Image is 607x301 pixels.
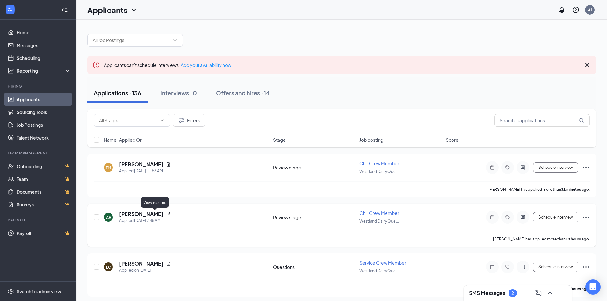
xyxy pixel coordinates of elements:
[99,117,157,124] input: All Stages
[8,150,70,156] div: Team Management
[504,165,511,170] svg: Tag
[17,26,71,39] a: Home
[582,164,590,171] svg: Ellipses
[488,165,496,170] svg: Note
[359,161,399,166] span: Chill Crew Member
[359,219,399,224] span: Westland Dairy Que ...
[469,290,505,297] h3: SMS Messages
[119,260,163,267] h5: [PERSON_NAME]
[493,236,590,242] p: [PERSON_NAME] has applied more than .
[558,289,565,297] svg: Minimize
[119,168,171,174] div: Applied [DATE] 11:53 AM
[119,218,171,224] div: Applied [DATE] 2:45 AM
[93,37,170,44] input: All Job Postings
[178,117,186,124] svg: Filter
[533,262,578,272] button: Schedule Interview
[519,165,527,170] svg: ActiveChat
[160,89,197,97] div: Interviews · 0
[166,211,171,217] svg: Document
[17,39,71,52] a: Messages
[359,210,399,216] span: Chill Crew Member
[87,4,127,15] h1: Applicants
[359,169,399,174] span: Westland Dairy Que ...
[533,212,578,222] button: Schedule Interview
[359,269,399,273] span: Westland Dairy Que ...
[488,187,590,192] p: [PERSON_NAME] has applied more than .
[488,215,496,220] svg: Note
[8,217,70,223] div: Payroll
[17,173,71,185] a: TeamCrown
[566,237,589,241] b: 10 hours ago
[533,288,544,298] button: ComposeMessage
[17,227,71,240] a: PayrollCrown
[17,288,61,295] div: Switch to admin view
[558,6,566,14] svg: Notifications
[359,260,406,266] span: Service Crew Member
[181,62,231,68] a: Add your availability now
[160,118,165,123] svg: ChevronDown
[104,137,142,143] span: Name · Applied On
[519,215,527,220] svg: ActiveChat
[17,106,71,118] a: Sourcing Tools
[94,89,141,97] div: Applications · 136
[8,68,14,74] svg: Analysis
[17,118,71,131] a: Job Postings
[273,264,356,270] div: Questions
[273,137,286,143] span: Stage
[119,161,163,168] h5: [PERSON_NAME]
[119,211,163,218] h5: [PERSON_NAME]
[572,6,580,14] svg: QuestionInfo
[585,279,601,295] div: Open Intercom Messenger
[17,93,71,106] a: Applicants
[106,264,111,270] div: LC
[104,62,231,68] span: Applicants can't schedule interviews.
[17,160,71,173] a: OnboardingCrown
[566,286,589,291] b: 21 hours ago
[141,197,169,208] div: View resume
[545,288,555,298] button: ChevronUp
[61,7,68,13] svg: Collapse
[216,89,270,97] div: Offers and hires · 14
[173,114,205,127] button: Filter Filters
[488,264,496,269] svg: Note
[582,263,590,271] svg: Ellipses
[17,131,71,144] a: Talent Network
[166,162,171,167] svg: Document
[359,137,383,143] span: Job posting
[446,137,459,143] span: Score
[546,289,554,297] svg: ChevronUp
[7,6,13,13] svg: WorkstreamLogo
[17,185,71,198] a: DocumentsCrown
[579,118,584,123] svg: MagnifyingGlass
[556,288,567,298] button: Minimize
[172,38,177,43] svg: ChevronDown
[511,290,514,296] div: 2
[273,214,356,220] div: Review stage
[494,114,590,127] input: Search in applications
[583,61,591,69] svg: Cross
[119,267,171,274] div: Applied on [DATE]
[8,83,70,89] div: Hiring
[588,7,592,12] div: AJ
[561,187,589,192] b: 31 minutes ago
[582,213,590,221] svg: Ellipses
[504,215,511,220] svg: Tag
[17,198,71,211] a: SurveysCrown
[166,261,171,266] svg: Document
[504,264,511,269] svg: Tag
[106,215,111,220] div: AE
[8,288,14,295] svg: Settings
[92,61,100,69] svg: Error
[519,264,527,269] svg: ActiveChat
[535,289,542,297] svg: ComposeMessage
[106,165,111,170] div: TM
[17,52,71,64] a: Scheduling
[533,162,578,173] button: Schedule Interview
[130,6,138,14] svg: ChevronDown
[17,68,71,74] div: Reporting
[273,164,356,171] div: Review stage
